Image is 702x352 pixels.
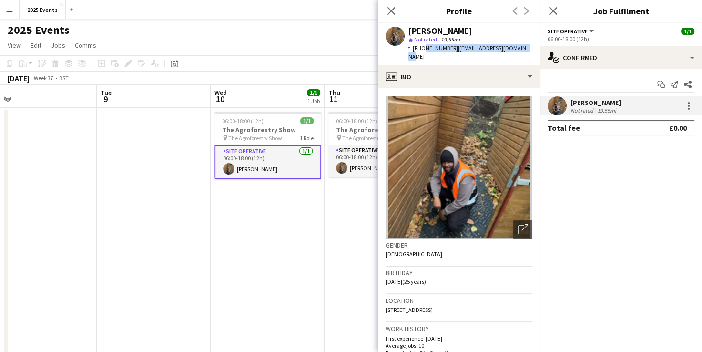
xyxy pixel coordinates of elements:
[570,107,595,114] div: Not rated
[31,74,55,82] span: Week 37
[328,88,340,97] span: Thu
[47,39,69,52] a: Jobs
[570,98,621,107] div: [PERSON_NAME]
[8,41,21,50] span: View
[378,65,540,88] div: Bio
[4,39,25,52] a: View
[307,89,320,96] span: 1/1
[386,278,426,285] span: [DATE] (25 years)
[386,296,532,305] h3: Location
[214,125,321,134] h3: The Agroforestry Show
[681,28,694,35] span: 1/1
[414,36,437,43] span: Not rated
[342,135,396,142] span: The Agroforestry Show
[595,107,618,114] div: 19.55mi
[439,36,462,43] span: 19.55mi
[336,117,377,124] span: 06:00-18:00 (12h)
[408,44,458,52] span: t. [PHONE_NUMBER]
[386,335,532,342] p: First experience: [DATE]
[59,74,69,82] div: BST
[386,306,433,313] span: [STREET_ADDRESS]
[408,44,529,60] span: | [EMAIL_ADDRESS][DOMAIN_NAME]
[214,88,227,97] span: Wed
[222,117,264,124] span: 06:00-18:00 (12h)
[71,39,100,52] a: Comms
[548,28,588,35] span: Site Operative
[548,28,595,35] button: Site Operative
[669,123,687,133] div: £0.00
[386,324,532,333] h3: Work history
[214,145,321,179] app-card-role: Site Operative1/106:00-18:00 (12h)[PERSON_NAME]
[386,250,442,258] span: [DEMOGRAPHIC_DATA]
[75,41,96,50] span: Comms
[8,73,30,83] div: [DATE]
[408,27,472,35] div: [PERSON_NAME]
[51,41,65,50] span: Jobs
[101,88,112,97] span: Tue
[300,135,314,142] span: 1 Role
[214,112,321,179] app-job-card: 06:00-18:00 (12h)1/1The Agroforestry Show The Agroforestry Show1 RoleSite Operative1/106:00-18:00...
[513,220,532,239] div: Open photos pop-in
[540,46,702,69] div: Confirmed
[307,97,320,104] div: 1 Job
[8,23,70,37] h1: 2025 Events
[386,96,532,239] img: Crew avatar or photo
[386,342,532,349] p: Average jobs: 10
[540,5,702,17] h3: Job Fulfilment
[300,117,314,124] span: 1/1
[548,123,580,133] div: Total fee
[386,269,532,277] h3: Birthday
[548,35,694,42] div: 06:00-18:00 (12h)
[328,125,435,134] h3: The Agroforestry Show
[328,145,435,177] app-card-role: Site Operative1/106:00-18:00 (12h)[PERSON_NAME]
[99,93,112,104] span: 9
[386,241,532,249] h3: Gender
[327,93,340,104] span: 11
[328,112,435,177] app-job-card: 06:00-18:00 (12h)1/1The Agroforestry Show The Agroforestry Show1 RoleSite Operative1/106:00-18:00...
[31,41,41,50] span: Edit
[213,93,227,104] span: 10
[378,5,540,17] h3: Profile
[27,39,45,52] a: Edit
[20,0,66,19] button: 2025 Events
[228,135,282,142] span: The Agroforestry Show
